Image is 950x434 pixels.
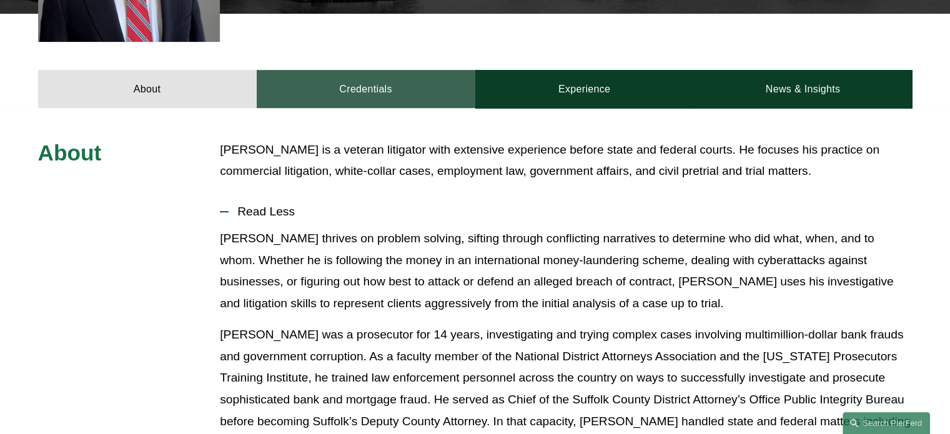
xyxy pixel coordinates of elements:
[38,141,102,165] span: About
[257,70,475,107] a: Credentials
[229,205,912,219] span: Read Less
[693,70,912,107] a: News & Insights
[38,70,257,107] a: About
[220,195,912,228] button: Read Less
[475,70,694,107] a: Experience
[843,412,930,434] a: Search this site
[220,228,912,314] p: [PERSON_NAME] thrives on problem solving, sifting through conflicting narratives to determine who...
[220,139,912,182] p: [PERSON_NAME] is a veteran litigator with extensive experience before state and federal courts. H...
